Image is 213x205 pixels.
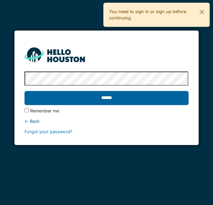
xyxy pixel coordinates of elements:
[24,118,188,124] div: ← Back
[103,3,210,27] div: You need to sign in or sign up before continuing.
[194,3,209,21] button: Close
[24,47,85,62] img: HH_line-BYnF2_Hg.png
[30,108,59,114] label: Remember me
[24,129,72,134] a: Forgot your password?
